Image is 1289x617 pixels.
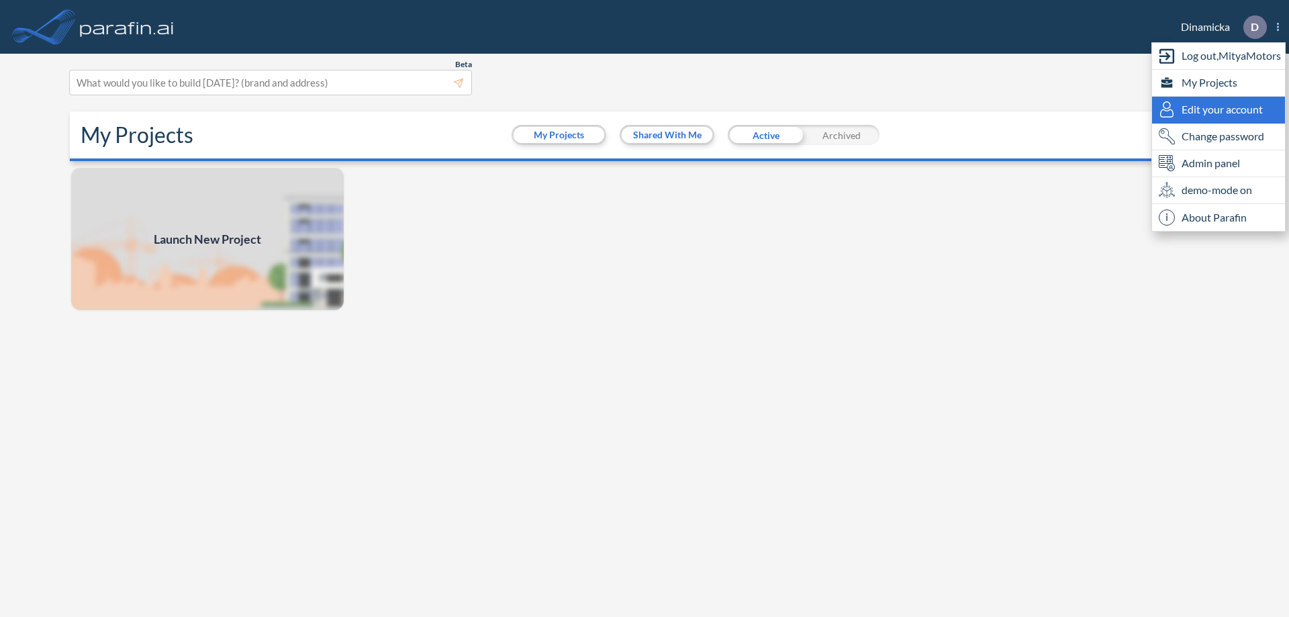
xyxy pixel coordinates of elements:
[77,13,177,40] img: logo
[1152,43,1285,70] div: Log out
[514,127,604,143] button: My Projects
[1182,155,1240,171] span: Admin panel
[622,127,712,143] button: Shared With Me
[1152,204,1285,231] div: About Parafin
[804,125,879,145] div: Archived
[1152,150,1285,177] div: Admin panel
[1152,177,1285,204] div: demo-mode on
[1182,128,1264,144] span: Change password
[1152,97,1285,124] div: Edit user
[1159,209,1175,226] span: i
[1152,124,1285,150] div: Change password
[70,167,345,312] img: add
[455,59,472,70] span: Beta
[1152,70,1285,97] div: My Projects
[154,230,261,248] span: Launch New Project
[1182,48,1281,64] span: Log out, MityaMotors
[728,125,804,145] div: Active
[1251,21,1259,33] p: D
[70,167,345,312] a: Launch New Project
[1182,101,1263,117] span: Edit your account
[1182,75,1237,91] span: My Projects
[81,122,193,148] h2: My Projects
[1182,209,1247,226] span: About Parafin
[1182,182,1252,198] span: demo-mode on
[1161,15,1279,39] div: Dinamicka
